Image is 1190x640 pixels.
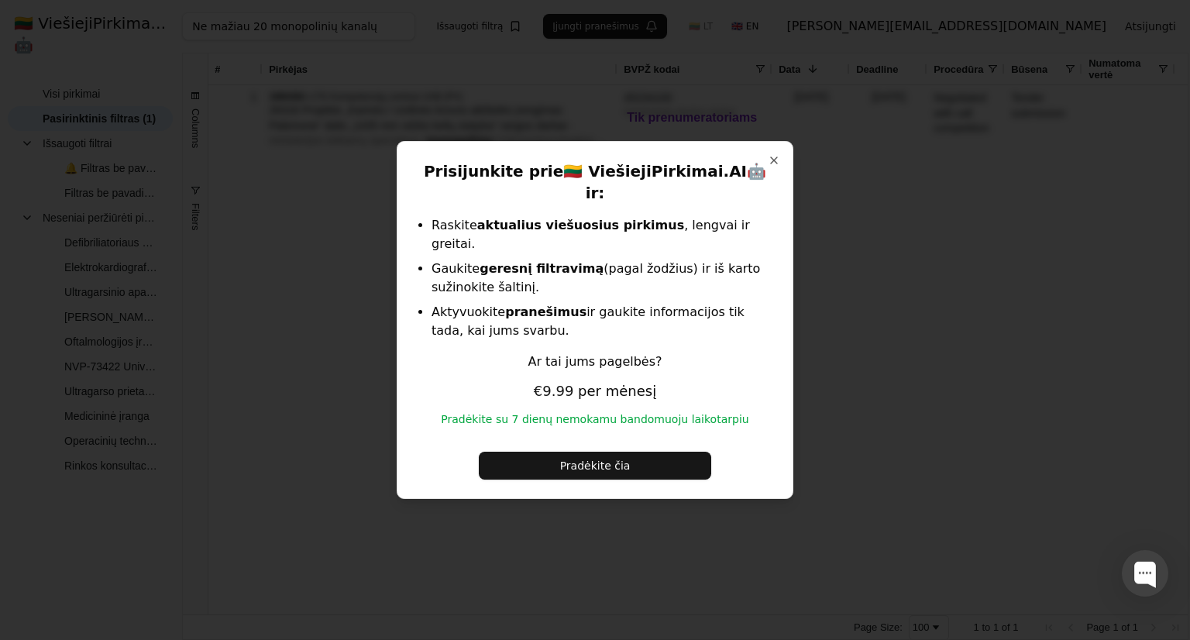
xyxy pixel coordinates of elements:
button: Pradėkite čia [479,452,711,480]
h2: Prisijunkite prie 🇱🇹 ViešiejiPirkimai 🤖 ir: [416,160,774,204]
p: per mėnesį [416,380,774,402]
strong: geresnį filtravimą [480,261,604,276]
span: Gaukite (pagal žodžius) ir iš karto sužinokite šaltinį. [432,261,760,294]
span: €9.99 [534,383,574,399]
p: Pradėkite su 7 dienų nemokamu bandomuoju laikotarpiu [416,411,774,427]
p: Ar tai jums pagelbės? [416,353,774,371]
strong: pranešimus [505,305,586,319]
span: Aktyvuokite ir gaukite informacijos tik tada, kai jums svarbu. [432,305,745,338]
strong: .AI [724,162,748,181]
strong: aktualius viešuosius pirkimus [477,218,684,232]
span: Raskite , lengvai ir greitai. [432,218,750,251]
